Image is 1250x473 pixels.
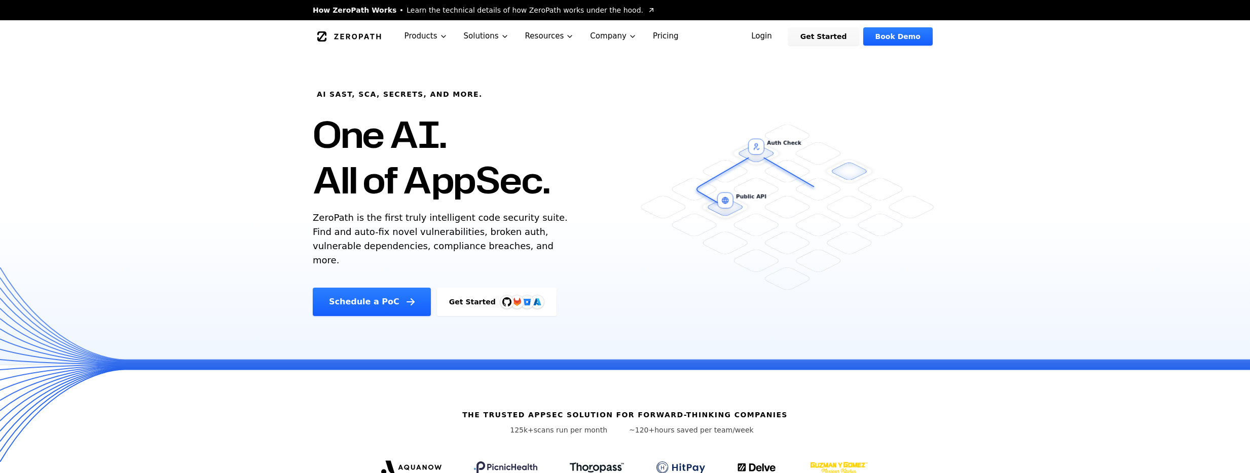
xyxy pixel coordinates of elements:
span: Learn the technical details of how ZeroPath works under the hood. [407,5,643,15]
span: ~120+ [629,426,654,434]
h6: AI SAST, SCA, Secrets, and more. [317,89,483,99]
span: 125k+ [510,426,534,434]
a: Schedule a PoC [313,288,431,316]
button: Company [582,20,645,52]
a: How ZeroPath WorksLearn the technical details of how ZeroPath works under the hood. [313,5,655,15]
img: Azure [533,298,541,306]
p: hours saved per team/week [629,425,754,435]
a: Get StartedGitHubGitLabAzure [437,288,557,316]
span: How ZeroPath Works [313,5,396,15]
img: GitLab [507,292,527,312]
img: Thoropass [570,462,624,472]
a: Pricing [645,20,687,52]
button: Resources [517,20,582,52]
button: Solutions [456,20,517,52]
p: scans run per month [496,425,621,435]
h1: One AI. All of AppSec. [313,111,549,203]
svg: Bitbucket [522,296,533,307]
a: Login [739,27,784,46]
a: Book Demo [863,27,933,46]
button: Products [396,20,456,52]
h6: The Trusted AppSec solution for forward-thinking companies [462,410,788,420]
p: ZeroPath is the first truly intelligent code security suite. Find and auto-fix novel vulnerabilit... [313,211,572,267]
nav: Global [301,20,949,52]
img: GitHub [502,297,511,306]
a: Get Started [788,27,859,46]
